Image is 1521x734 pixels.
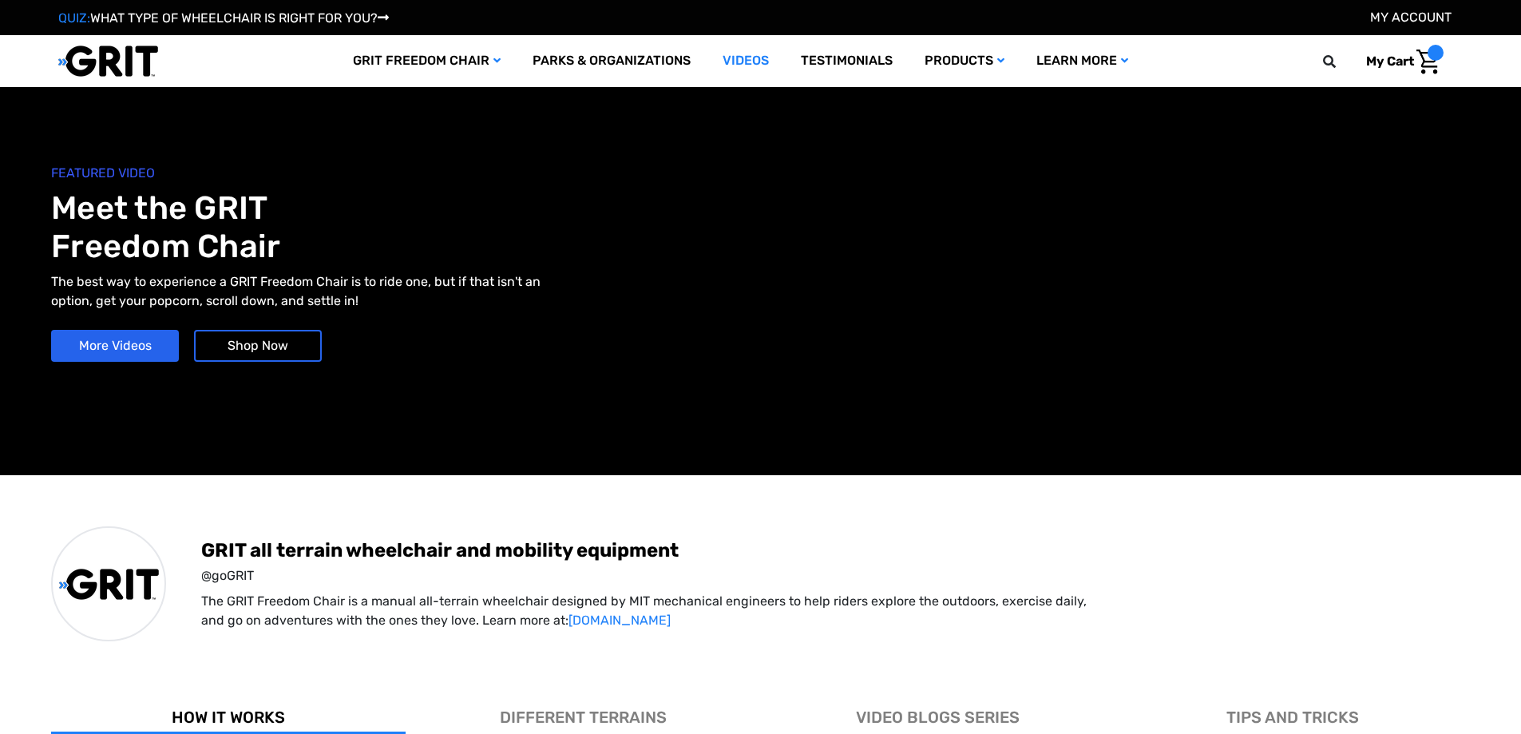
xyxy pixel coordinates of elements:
[51,164,761,183] span: FEATURED VIDEO
[58,10,90,26] span: QUIZ:
[201,538,1470,563] span: GRIT all terrain wheelchair and mobility equipment
[909,35,1020,87] a: Products
[201,592,1089,630] p: The GRIT Freedom Chair is a manual all-terrain wheelchair designed by MIT mechanical engineers to...
[1226,708,1359,727] span: TIPS AND TRICKS
[194,330,322,362] a: Shop Now
[1354,45,1444,78] a: Cart with 0 items
[517,35,707,87] a: Parks & Organizations
[337,35,517,87] a: GRIT Freedom Chair
[1020,35,1144,87] a: Learn More
[51,272,548,311] p: The best way to experience a GRIT Freedom Chair is to ride one, but if that isn't an option, get ...
[58,45,158,77] img: GRIT All-Terrain Wheelchair and Mobility Equipment
[769,139,1462,419] iframe: YouTube video player
[707,35,785,87] a: Videos
[856,708,1020,727] span: VIDEO BLOGS SERIES
[201,566,1470,585] span: @goGRIT
[568,613,671,628] a: [DOMAIN_NAME]
[1416,50,1440,74] img: Cart
[785,35,909,87] a: Testimonials
[1366,54,1414,69] span: My Cart
[1330,45,1354,78] input: Search
[172,708,285,727] span: HOW IT WORKS
[500,708,667,727] span: DIFFERENT TERRAINS
[51,330,179,362] a: More Videos
[58,10,389,26] a: QUIZ:WHAT TYPE OF WHEELCHAIR IS RIGHT FOR YOU?
[1370,10,1452,25] a: Account
[59,568,159,601] img: GRIT All-Terrain Wheelchair and Mobility Equipment
[51,189,761,266] h1: Meet the GRIT Freedom Chair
